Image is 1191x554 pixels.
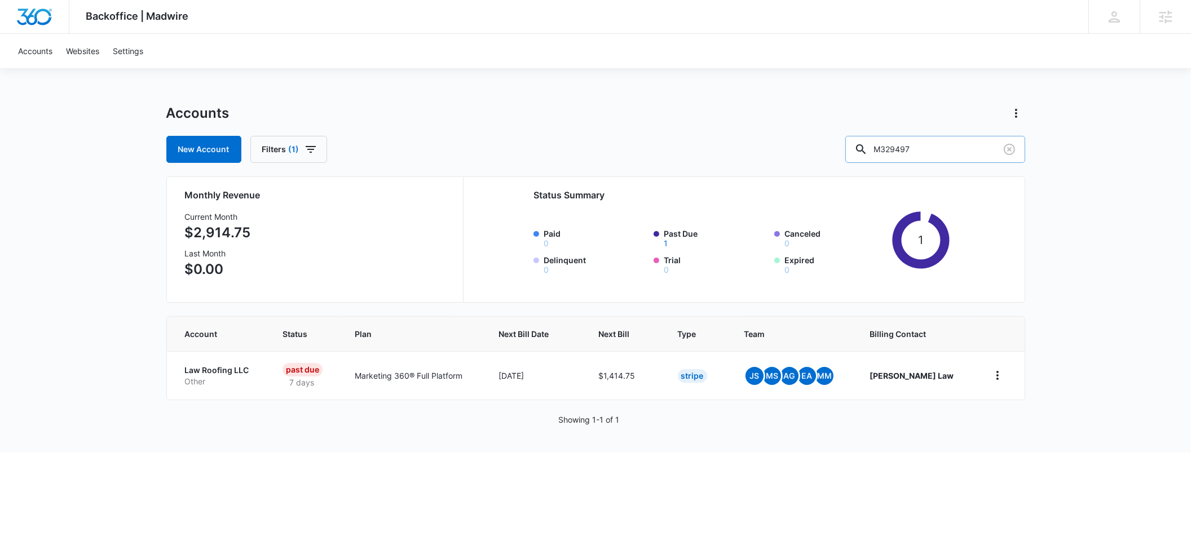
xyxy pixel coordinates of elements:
[499,328,555,340] span: Next Bill Date
[544,228,647,247] label: Paid
[798,367,816,385] span: EA
[585,351,664,400] td: $1,414.75
[185,328,239,340] span: Account
[744,328,827,340] span: Team
[283,363,323,376] div: Past Due
[250,136,327,163] button: Filters(1)
[870,371,954,380] strong: [PERSON_NAME] Law
[185,376,255,387] p: Other
[283,376,321,388] p: 7 days
[763,367,781,385] span: MS
[1007,104,1025,122] button: Actions
[678,328,700,340] span: Type
[86,10,189,22] span: Backoffice | Madwire
[185,188,449,202] h2: Monthly Revenue
[678,369,707,383] div: Stripe
[185,259,251,280] p: $0.00
[166,136,241,163] a: New Account
[166,105,230,122] h1: Accounts
[664,240,668,247] button: Past Due
[355,328,472,340] span: Plan
[664,228,767,247] label: Past Due
[598,328,634,340] span: Next Bill
[746,367,764,385] span: JS
[106,34,150,68] a: Settings
[185,365,255,387] a: Law Roofing LLCOther
[355,370,472,382] p: Marketing 360® Full Platform
[784,254,888,274] label: Expired
[664,254,767,274] label: Trial
[780,367,799,385] span: AG
[11,34,59,68] a: Accounts
[845,136,1025,163] input: Search
[283,328,312,340] span: Status
[815,367,833,385] span: MM
[784,228,888,247] label: Canceled
[185,223,251,243] p: $2,914.75
[485,351,585,400] td: [DATE]
[544,254,647,274] label: Delinquent
[919,233,924,247] tspan: 1
[870,328,961,340] span: Billing Contact
[289,145,299,153] span: (1)
[989,366,1007,384] button: home
[185,247,251,259] h3: Last Month
[185,365,255,376] p: Law Roofing LLC
[1000,140,1018,158] button: Clear
[533,188,950,202] h2: Status Summary
[185,211,251,223] h3: Current Month
[59,34,106,68] a: Websites
[558,414,619,426] p: Showing 1-1 of 1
